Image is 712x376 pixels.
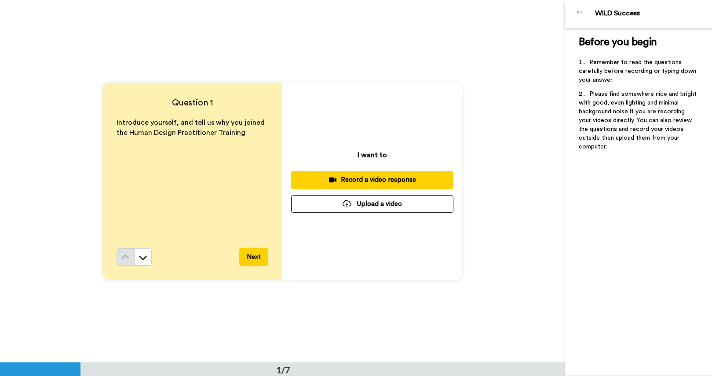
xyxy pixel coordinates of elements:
[595,9,712,18] div: WILD Success
[298,175,446,184] div: Record a video response
[579,91,698,150] span: Please find somewhere nice and bright with good, even lighting and minimal background noise if yo...
[570,4,591,25] img: Profile Image
[117,97,268,109] h4: Question 1
[291,171,453,188] button: Record a video response
[117,119,267,136] span: Introduce yourself, and tell us why you joined the Human Design Practitioner Training
[358,150,387,160] p: I want to
[239,248,268,266] button: Next
[579,59,698,83] span: Remember to read the questions carefully before recording or typing down your answer.
[262,364,304,376] div: 1/7
[579,37,657,47] span: Before you begin
[291,195,453,213] button: Upload a video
